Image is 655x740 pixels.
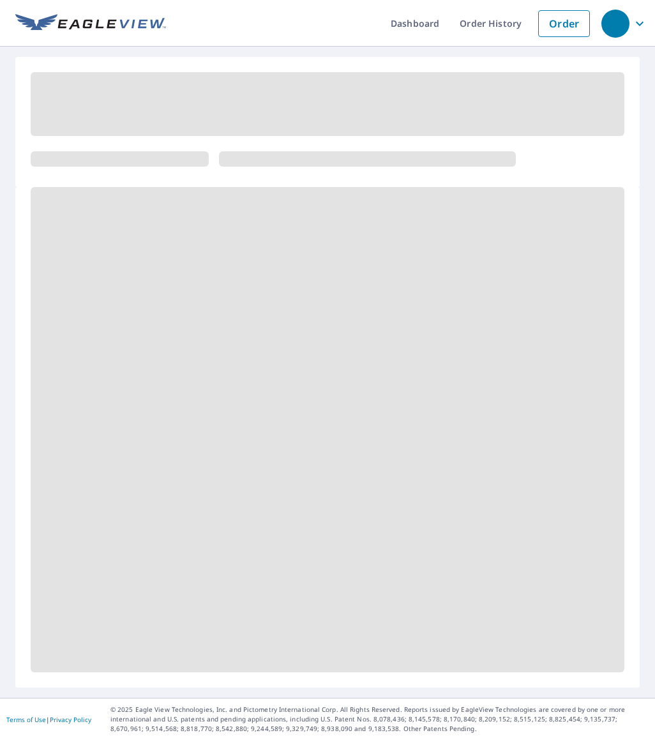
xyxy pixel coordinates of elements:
img: EV Logo [15,14,166,33]
a: Terms of Use [6,715,46,724]
p: | [6,716,91,723]
a: Privacy Policy [50,715,91,724]
a: Order [538,10,590,37]
p: © 2025 Eagle View Technologies, Inc. and Pictometry International Corp. All Rights Reserved. Repo... [110,705,649,734]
